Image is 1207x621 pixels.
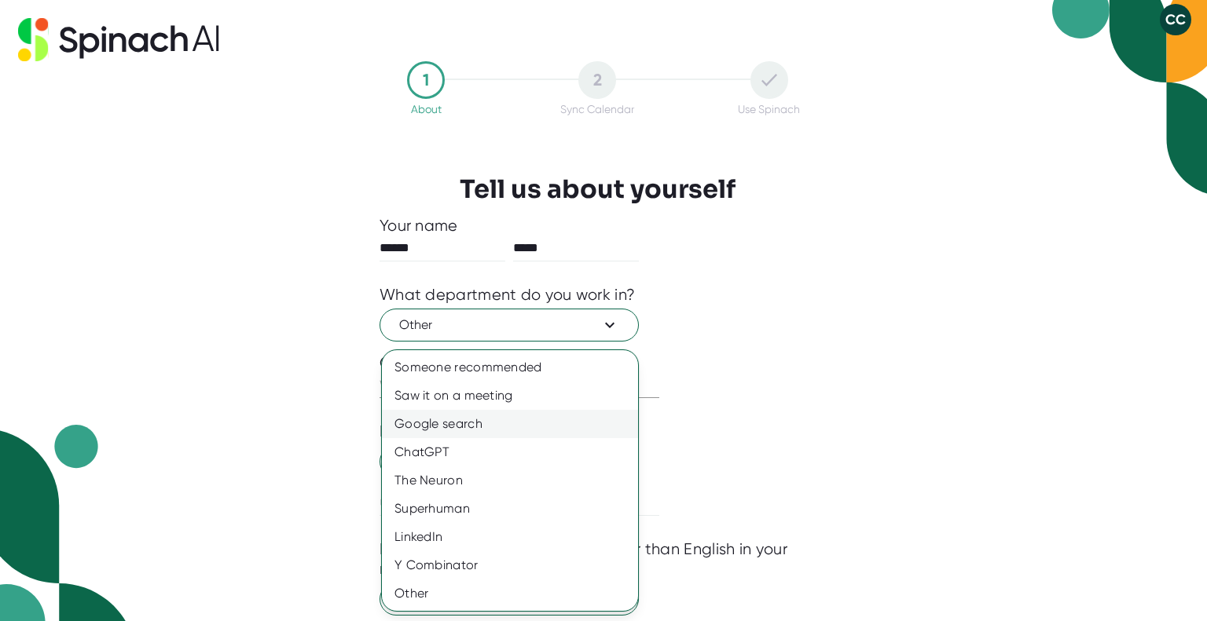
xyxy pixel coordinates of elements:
div: Google search [382,410,638,438]
div: ChatGPT [382,438,638,466]
div: LinkedIn [382,523,638,551]
div: Superhuman [382,495,638,523]
div: Y Combinator [382,551,638,579]
div: Someone recommended [382,353,638,382]
div: Other [382,579,638,608]
div: Saw it on a meeting [382,382,638,410]
div: The Neuron [382,466,638,495]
